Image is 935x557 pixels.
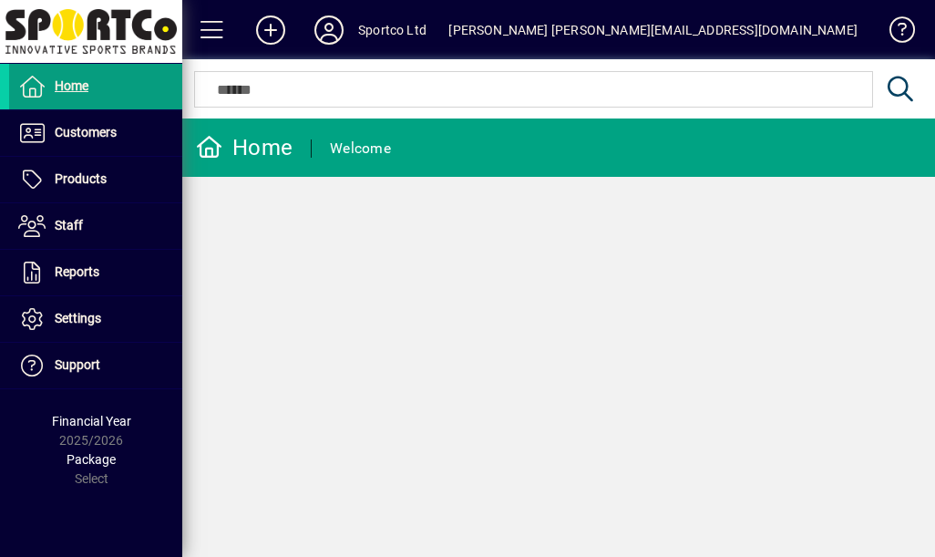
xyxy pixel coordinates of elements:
button: Profile [300,14,358,46]
a: Reports [9,250,182,295]
a: Staff [9,203,182,249]
span: Financial Year [52,414,131,428]
div: Welcome [330,134,391,163]
span: Home [55,78,88,93]
span: Staff [55,218,83,232]
span: Package [67,452,116,467]
span: Customers [55,125,117,139]
span: Products [55,171,107,186]
a: Customers [9,110,182,156]
span: Settings [55,311,101,325]
a: Products [9,157,182,202]
a: Settings [9,296,182,342]
div: [PERSON_NAME] [PERSON_NAME][EMAIL_ADDRESS][DOMAIN_NAME] [448,15,858,45]
a: Support [9,343,182,388]
div: Sportco Ltd [358,15,426,45]
span: Support [55,357,100,372]
a: Knowledge Base [876,4,912,63]
button: Add [241,14,300,46]
div: Home [196,133,293,162]
span: Reports [55,264,99,279]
